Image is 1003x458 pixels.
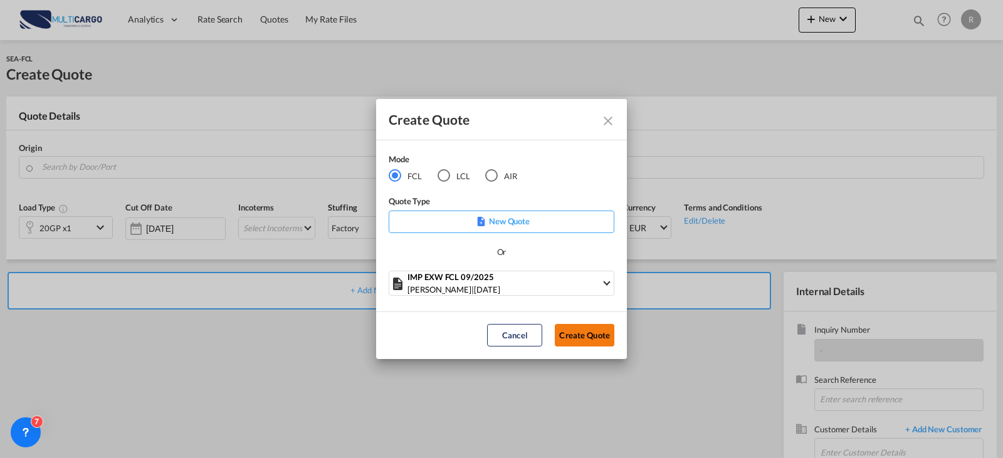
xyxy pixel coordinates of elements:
md-radio-button: FCL [389,169,422,182]
md-radio-button: LCL [438,169,470,182]
div: Quote Type [389,195,614,211]
md-icon: Close dialog [601,113,616,128]
md-radio-button: AIR [485,169,517,182]
div: Mode [389,153,533,169]
button: Create Quote [555,324,614,346]
span: [PERSON_NAME] [407,284,471,294]
md-select: Select template: IMP EXW FCL 09/2025 Patricia Barroso | 12 Sep 2025 [389,271,614,296]
div: IMP EXW FCL 09/2025 [407,271,601,283]
p: New Quote [393,215,610,227]
div: Or [497,246,507,258]
button: Cancel [487,324,542,346]
div: | [407,283,601,296]
span: [DATE] [474,284,500,294]
md-dialog: Create QuoteModeFCL LCLAIR ... [376,99,627,359]
div: Create Quote [389,112,592,127]
button: Close dialog [596,108,618,131]
div: New Quote [389,211,614,233]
